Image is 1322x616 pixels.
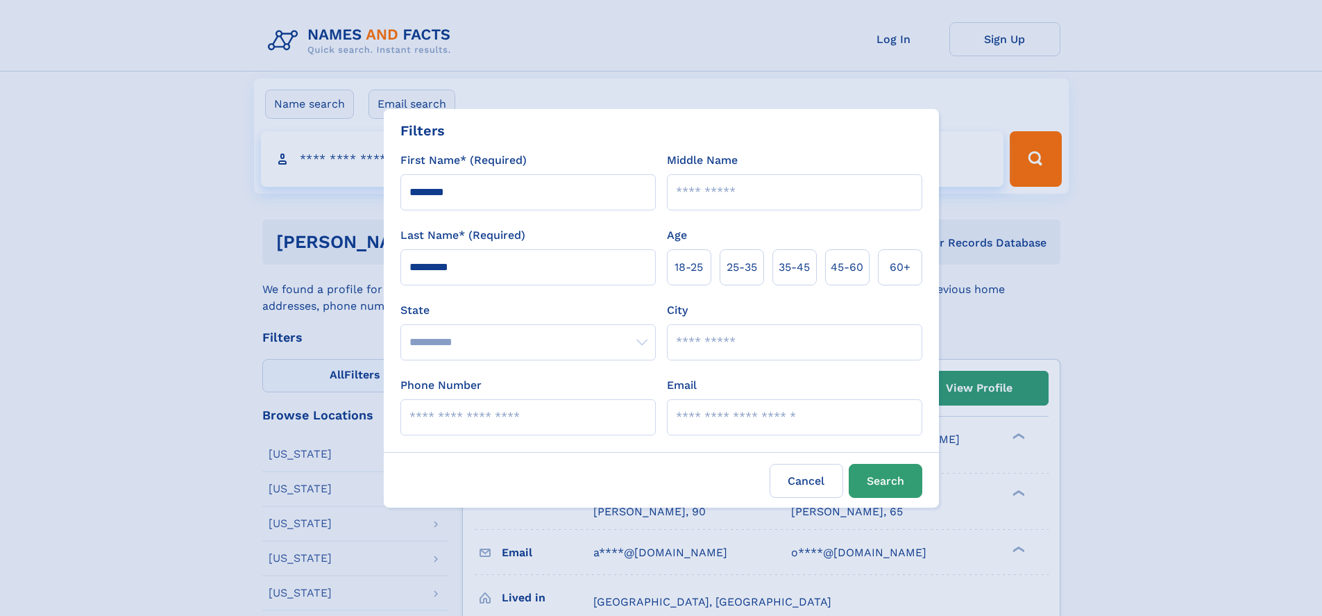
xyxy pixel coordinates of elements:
[727,259,757,276] span: 25‑35
[890,259,910,276] span: 60+
[831,259,863,276] span: 45‑60
[667,152,738,169] label: Middle Name
[770,464,843,498] label: Cancel
[400,227,525,244] label: Last Name* (Required)
[400,152,527,169] label: First Name* (Required)
[400,120,445,141] div: Filters
[667,302,688,319] label: City
[779,259,810,276] span: 35‑45
[849,464,922,498] button: Search
[400,377,482,394] label: Phone Number
[675,259,703,276] span: 18‑25
[667,377,697,394] label: Email
[400,302,656,319] label: State
[667,227,687,244] label: Age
